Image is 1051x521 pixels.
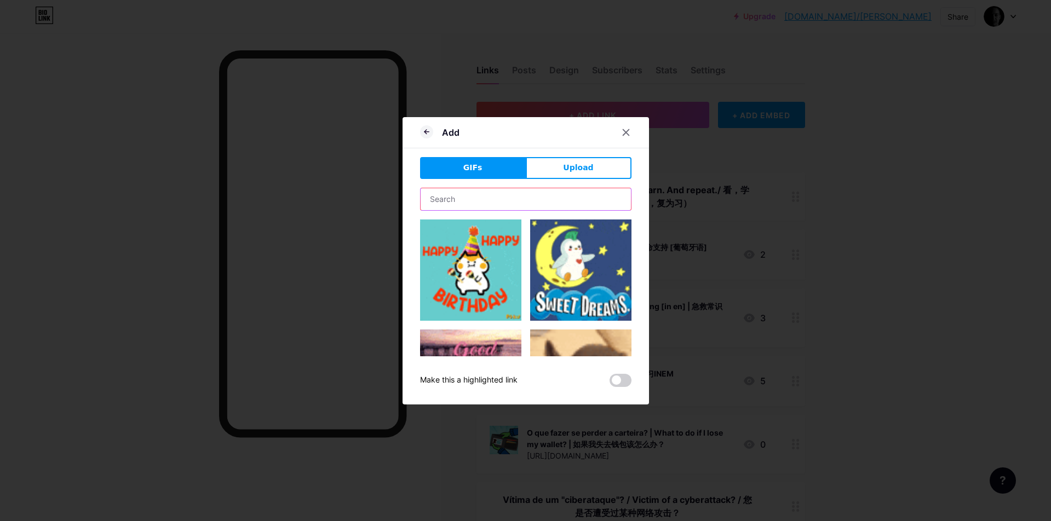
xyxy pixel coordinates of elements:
input: Search [421,188,631,210]
span: Upload [563,162,593,173]
button: GIFs [420,157,526,179]
button: Upload [526,157,631,179]
img: Gihpy [530,329,631,510]
img: Gihpy [420,329,521,398]
img: Gihpy [530,219,631,321]
div: Make this a highlighted link [420,374,518,387]
div: Add [442,126,460,139]
img: Gihpy [420,219,521,321]
span: GIFs [463,162,483,173]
